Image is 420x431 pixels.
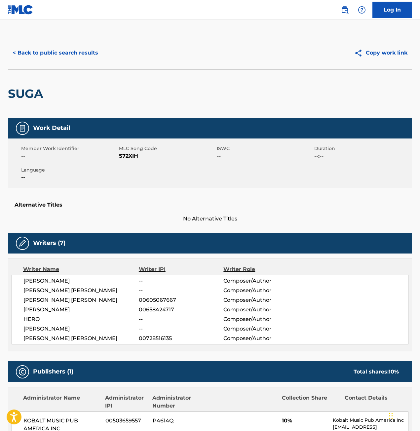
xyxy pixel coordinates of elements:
div: Administrator Number [152,394,210,410]
span: -- [139,325,223,333]
span: Composer/Author [223,277,300,285]
span: 10% [282,417,328,425]
span: -- [139,315,223,323]
span: HERO [23,315,139,323]
span: Composer/Author [223,334,300,342]
span: -- [21,152,117,160]
span: Composer/Author [223,325,300,333]
div: Administrator IPI [105,394,147,410]
span: Composer/Author [223,287,300,294]
span: Composer/Author [223,306,300,314]
span: [PERSON_NAME] [23,325,139,333]
span: Member Work Identifier [21,145,117,152]
img: Work Detail [19,124,26,132]
span: Composer/Author [223,296,300,304]
p: Kobalt Music Pub America Inc [333,417,408,424]
span: 00728516135 [139,334,223,342]
img: MLC Logo [8,5,33,15]
iframe: Chat Widget [387,399,420,431]
span: [PERSON_NAME] [23,306,139,314]
span: [PERSON_NAME] [PERSON_NAME] [23,296,139,304]
span: 00503659557 [105,417,148,425]
button: < Back to public search results [8,45,103,61]
img: Publishers [19,368,26,376]
span: [PERSON_NAME] [23,277,139,285]
span: 10 % [389,369,399,375]
div: Writer Role [223,265,300,273]
span: MLC Song Code [119,145,215,152]
span: -- [139,277,223,285]
span: ISWC [217,145,313,152]
span: -- [217,152,313,160]
h5: Alternative Titles [15,202,405,208]
div: Contact Details [345,394,402,410]
span: 00605067667 [139,296,223,304]
span: -- [139,287,223,294]
span: 00658424717 [139,306,223,314]
span: [PERSON_NAME] [PERSON_NAME] [23,334,139,342]
div: Collection Share [282,394,340,410]
div: Writer IPI [139,265,224,273]
button: Copy work link [350,45,412,61]
div: Total shares: [354,368,399,376]
h2: SUGA [8,86,47,101]
h5: Work Detail [33,124,70,132]
div: Administrator Name [23,394,100,410]
div: Help [355,3,368,17]
img: help [358,6,366,14]
span: No Alternative Titles [8,215,412,223]
span: S72XIH [119,152,215,160]
a: Log In [372,2,412,18]
span: Duration [314,145,410,152]
img: Writers [19,239,26,247]
span: Language [21,167,117,174]
img: Copy work link [354,49,366,57]
span: Composer/Author [223,315,300,323]
div: Drag [389,406,393,426]
h5: Publishers (1) [33,368,73,375]
span: --:-- [314,152,410,160]
h5: Writers (7) [33,239,65,247]
span: -- [21,174,117,181]
span: [PERSON_NAME] [PERSON_NAME] [23,287,139,294]
a: Public Search [338,3,351,17]
div: Writer Name [23,265,139,273]
span: P4614Q [153,417,210,425]
img: search [341,6,349,14]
